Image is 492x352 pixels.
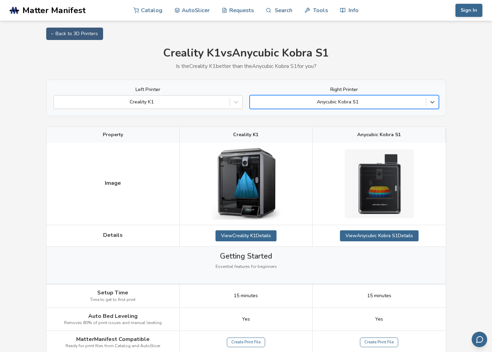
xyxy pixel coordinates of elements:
[360,338,398,347] a: Create Print File
[367,293,391,299] span: 15 minutes
[66,344,160,349] span: Ready for print files from Catalog and AutoSlicer
[455,4,482,17] button: Sign In
[242,316,250,322] span: Yes
[227,338,265,347] a: Create Print File
[345,149,414,218] img: Anycubic Kobra S1
[88,313,138,319] span: Auto Bed Leveling
[215,230,277,241] a: ViewCreality K1Details
[105,180,121,186] span: Image
[234,293,258,299] span: 15 minutes
[64,321,162,325] span: Removes 80% of print issues and manual leveling
[472,332,487,347] button: Send feedback via email
[103,232,123,238] span: Details
[375,316,383,322] span: Yes
[46,28,103,40] a: ← Back to 3D Printers
[57,99,59,105] input: Creality K1
[76,336,150,342] span: MatterManifest Compatible
[233,132,259,138] span: Creality K1
[46,63,446,69] p: Is the Creality K1 better than the Anycubic Kobra S1 for you?
[340,230,419,241] a: ViewAnycubic Kobra S1Details
[97,290,128,296] span: Setup Time
[22,6,86,15] span: Matter Manifest
[220,252,272,260] span: Getting Started
[90,298,135,302] span: Time to get to first print
[53,87,243,92] label: Left Printer
[211,148,280,220] img: Creality K1
[103,132,123,138] span: Property
[250,87,439,92] label: Right Printer
[215,264,277,269] span: Essential features for beginners
[46,47,446,60] h1: Creality K1 vs Anycubic Kobra S1
[357,132,401,138] span: Anycubic Kobra S1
